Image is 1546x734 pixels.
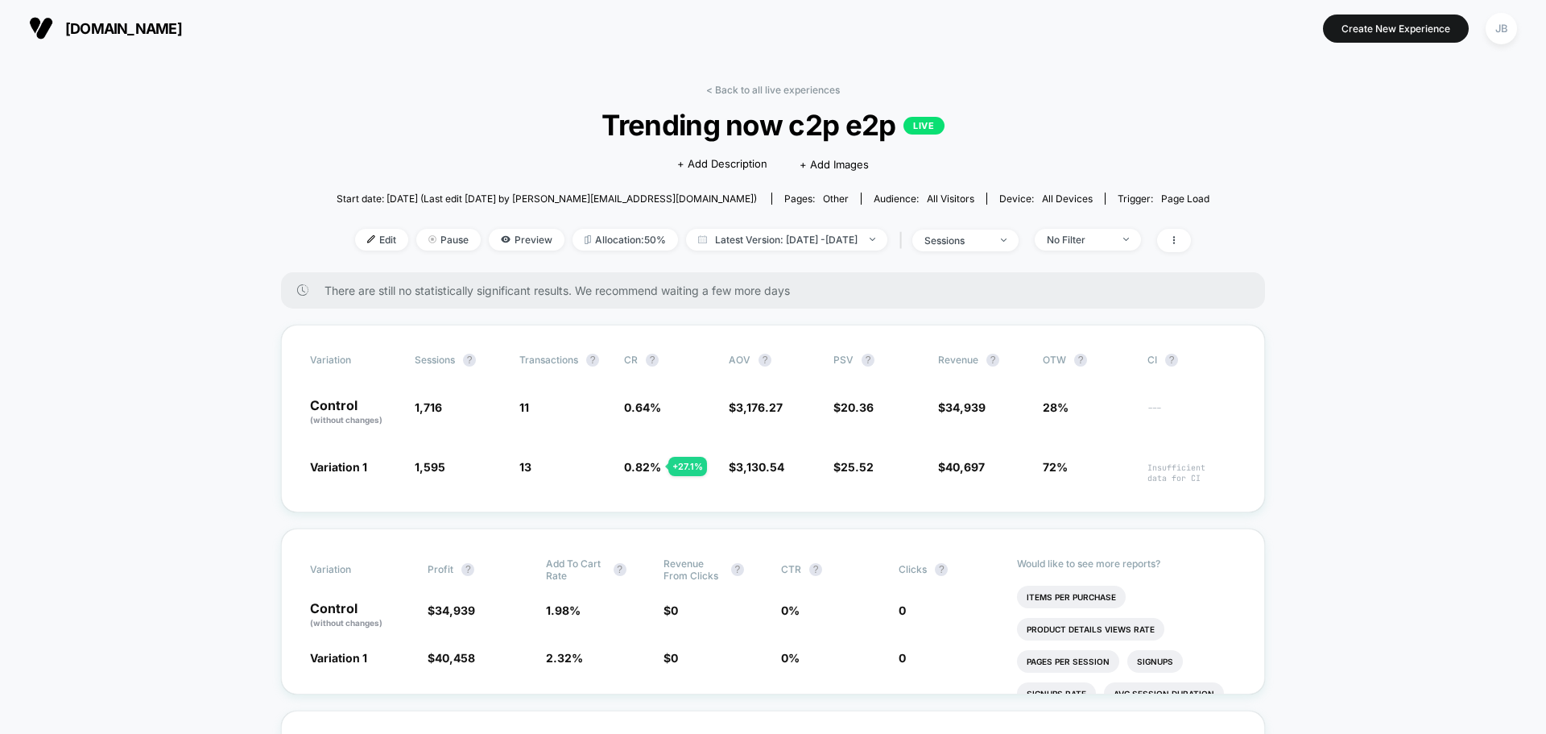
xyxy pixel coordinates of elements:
[1147,462,1236,483] span: Insufficient data for CI
[1118,193,1209,205] div: Trigger:
[1165,354,1178,367] button: ?
[1481,12,1522,45] button: JB
[310,618,382,628] span: (without changes)
[1047,234,1111,246] div: No Filter
[310,558,399,582] span: Variation
[841,460,874,474] span: 25.52
[677,156,767,172] span: + Add Description
[668,457,707,476] div: + 27.1 %
[624,354,638,366] span: CR
[310,354,399,367] span: Variation
[924,234,989,247] div: sessions
[1486,13,1517,44] div: JB
[1147,354,1236,367] span: CI
[324,284,1233,297] span: There are still no statistically significant results. We recommend waiting a few more days
[781,603,800,617] span: 0 %
[1017,682,1096,705] li: Signups Rate
[546,603,581,617] span: 1.98 %
[1123,238,1129,241] img: end
[899,563,927,575] span: Clicks
[1001,238,1007,242] img: end
[800,158,869,171] span: + Add Images
[380,108,1165,142] span: Trending now c2p e2p
[781,651,800,665] span: 0 %
[310,399,399,426] p: Control
[945,400,986,414] span: 34,939
[903,117,944,135] p: LIVE
[435,603,475,617] span: 34,939
[945,460,985,474] span: 40,697
[706,84,840,96] a: < Back to all live experiences
[927,193,974,205] span: All Visitors
[781,563,801,575] span: CTR
[986,354,999,367] button: ?
[519,460,531,474] span: 13
[435,651,475,665] span: 40,458
[862,354,874,367] button: ?
[1323,15,1469,43] button: Create New Experience
[428,563,453,575] span: Profit
[729,400,783,414] span: $
[585,235,591,244] img: rebalance
[935,563,948,576] button: ?
[337,193,757,205] span: Start date: [DATE] (Last edit [DATE] by [PERSON_NAME][EMAIL_ADDRESS][DOMAIN_NAME])
[29,16,53,40] img: Visually logo
[729,354,750,366] span: AOV
[663,651,678,665] span: $
[833,354,854,366] span: PSV
[736,400,783,414] span: 3,176.27
[1074,354,1087,367] button: ?
[428,603,475,617] span: $
[646,354,659,367] button: ?
[65,20,182,37] span: [DOMAIN_NAME]
[736,460,784,474] span: 3,130.54
[784,193,849,205] div: Pages:
[663,603,678,617] span: $
[415,400,442,414] span: 1,716
[546,558,606,582] span: Add To Cart Rate
[833,400,874,414] span: $
[899,603,906,617] span: 0
[614,563,626,576] button: ?
[823,193,849,205] span: other
[428,651,475,665] span: $
[1104,682,1224,705] li: Avg Session Duration
[489,229,564,251] span: Preview
[1043,354,1131,367] span: OTW
[1042,193,1093,205] span: all devices
[415,460,445,474] span: 1,595
[938,354,978,366] span: Revenue
[367,235,375,243] img: edit
[573,229,678,251] span: Allocation: 50%
[986,193,1105,205] span: Device:
[759,354,771,367] button: ?
[1161,193,1209,205] span: Page Load
[809,563,822,576] button: ?
[938,460,985,474] span: $
[1043,400,1069,414] span: 28%
[546,651,583,665] span: 2.32 %
[519,354,578,366] span: Transactions
[624,400,661,414] span: 0.64 %
[355,229,408,251] span: Edit
[310,651,367,665] span: Variation 1
[899,651,906,665] span: 0
[310,415,382,425] span: (without changes)
[463,354,476,367] button: ?
[731,563,744,576] button: ?
[671,651,678,665] span: 0
[416,229,481,251] span: Pause
[415,354,455,366] span: Sessions
[698,235,707,243] img: calendar
[841,400,874,414] span: 20.36
[938,400,986,414] span: $
[895,229,912,252] span: |
[624,460,661,474] span: 0.82 %
[1127,650,1183,673] li: Signups
[729,460,784,474] span: $
[663,558,723,582] span: Revenue From Clicks
[870,238,875,241] img: end
[686,229,887,251] span: Latest Version: [DATE] - [DATE]
[519,400,529,414] span: 11
[310,602,411,629] p: Control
